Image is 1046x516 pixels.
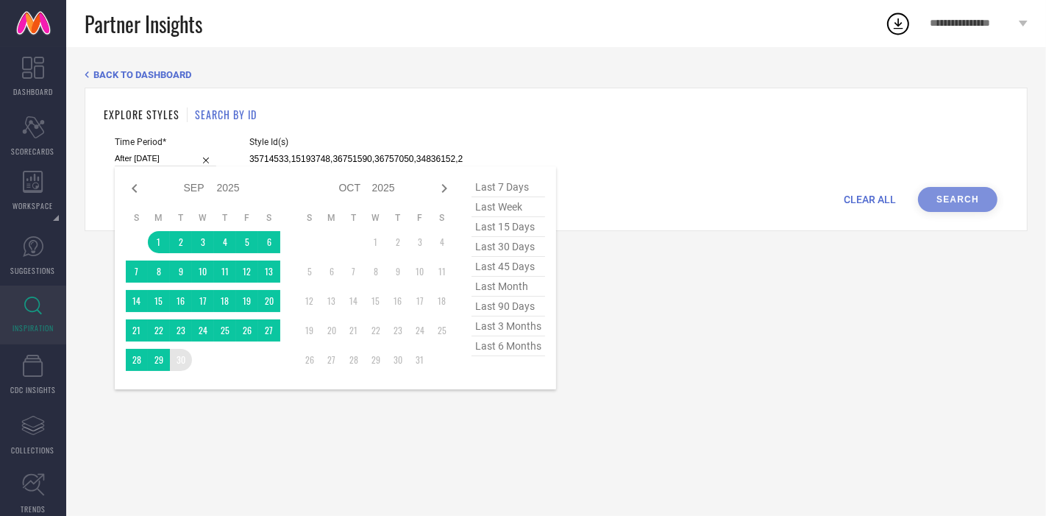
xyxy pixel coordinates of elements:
td: Fri Oct 31 2025 [409,349,431,371]
span: last 15 days [472,217,545,237]
td: Tue Oct 28 2025 [343,349,365,371]
span: SCORECARDS [12,146,55,157]
input: Enter comma separated style ids e.g. 12345, 67890 [249,151,463,168]
span: last 3 months [472,317,545,336]
span: last week [472,197,545,217]
td: Sun Sep 14 2025 [126,290,148,312]
td: Wed Oct 15 2025 [365,290,387,312]
td: Thu Oct 30 2025 [387,349,409,371]
span: Partner Insights [85,9,202,39]
td: Fri Oct 10 2025 [409,261,431,283]
span: COLLECTIONS [12,445,55,456]
td: Fri Oct 17 2025 [409,290,431,312]
div: Next month [435,180,453,197]
td: Thu Oct 16 2025 [387,290,409,312]
td: Sun Oct 12 2025 [299,290,321,312]
td: Tue Oct 21 2025 [343,319,365,342]
td: Thu Sep 18 2025 [214,290,236,312]
td: Sun Oct 26 2025 [299,349,321,371]
td: Tue Sep 09 2025 [170,261,192,283]
span: CLEAR ALL [844,194,896,205]
td: Mon Sep 29 2025 [148,349,170,371]
span: SUGGESTIONS [11,265,56,276]
td: Tue Sep 02 2025 [170,231,192,253]
td: Mon Oct 06 2025 [321,261,343,283]
th: Tuesday [170,212,192,224]
td: Fri Oct 24 2025 [409,319,431,342]
span: WORKSPACE [13,200,54,211]
td: Thu Oct 09 2025 [387,261,409,283]
th: Thursday [214,212,236,224]
td: Tue Oct 07 2025 [343,261,365,283]
h1: SEARCH BY ID [195,107,257,122]
td: Sat Oct 11 2025 [431,261,453,283]
td: Mon Sep 15 2025 [148,290,170,312]
th: Sunday [299,212,321,224]
input: Select time period [115,151,216,166]
td: Tue Sep 30 2025 [170,349,192,371]
th: Monday [148,212,170,224]
th: Thursday [387,212,409,224]
span: last 30 days [472,237,545,257]
span: last 45 days [472,257,545,277]
td: Mon Oct 27 2025 [321,349,343,371]
td: Sun Sep 28 2025 [126,349,148,371]
th: Friday [236,212,258,224]
td: Wed Oct 29 2025 [365,349,387,371]
th: Sunday [126,212,148,224]
td: Sat Sep 06 2025 [258,231,280,253]
td: Thu Sep 11 2025 [214,261,236,283]
td: Sat Sep 20 2025 [258,290,280,312]
td: Wed Sep 03 2025 [192,231,214,253]
th: Tuesday [343,212,365,224]
td: Fri Sep 05 2025 [236,231,258,253]
td: Thu Oct 02 2025 [387,231,409,253]
th: Friday [409,212,431,224]
td: Tue Sep 23 2025 [170,319,192,342]
th: Wednesday [192,212,214,224]
td: Fri Sep 19 2025 [236,290,258,312]
td: Fri Oct 03 2025 [409,231,431,253]
span: BACK TO DASHBOARD [93,69,191,80]
td: Sun Sep 07 2025 [126,261,148,283]
th: Wednesday [365,212,387,224]
td: Fri Sep 26 2025 [236,319,258,342]
td: Wed Oct 01 2025 [365,231,387,253]
td: Thu Oct 23 2025 [387,319,409,342]
th: Saturday [431,212,453,224]
td: Sat Sep 27 2025 [258,319,280,342]
td: Sun Oct 19 2025 [299,319,321,342]
td: Mon Sep 22 2025 [148,319,170,342]
td: Wed Sep 10 2025 [192,261,214,283]
span: last 6 months [472,336,545,356]
td: Sun Sep 21 2025 [126,319,148,342]
span: CDC INSIGHTS [10,384,56,395]
span: Time Period* [115,137,216,147]
div: Previous month [126,180,143,197]
td: Mon Sep 08 2025 [148,261,170,283]
td: Sat Sep 13 2025 [258,261,280,283]
span: last 90 days [472,297,545,317]
span: INSPIRATION [13,322,54,333]
span: last 7 days [472,177,545,197]
td: Thu Sep 25 2025 [214,319,236,342]
td: Wed Sep 24 2025 [192,319,214,342]
td: Mon Oct 13 2025 [321,290,343,312]
td: Fri Sep 12 2025 [236,261,258,283]
span: last month [472,277,545,297]
td: Sat Oct 18 2025 [431,290,453,312]
td: Thu Sep 04 2025 [214,231,236,253]
td: Tue Oct 14 2025 [343,290,365,312]
td: Tue Sep 16 2025 [170,290,192,312]
span: Style Id(s) [249,137,463,147]
span: DASHBOARD [13,86,53,97]
td: Mon Sep 01 2025 [148,231,170,253]
td: Wed Sep 17 2025 [192,290,214,312]
td: Wed Oct 22 2025 [365,319,387,342]
h1: EXPLORE STYLES [104,107,179,122]
div: Back TO Dashboard [85,69,1028,80]
td: Mon Oct 20 2025 [321,319,343,342]
td: Sun Oct 05 2025 [299,261,321,283]
span: TRENDS [21,503,46,515]
th: Monday [321,212,343,224]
